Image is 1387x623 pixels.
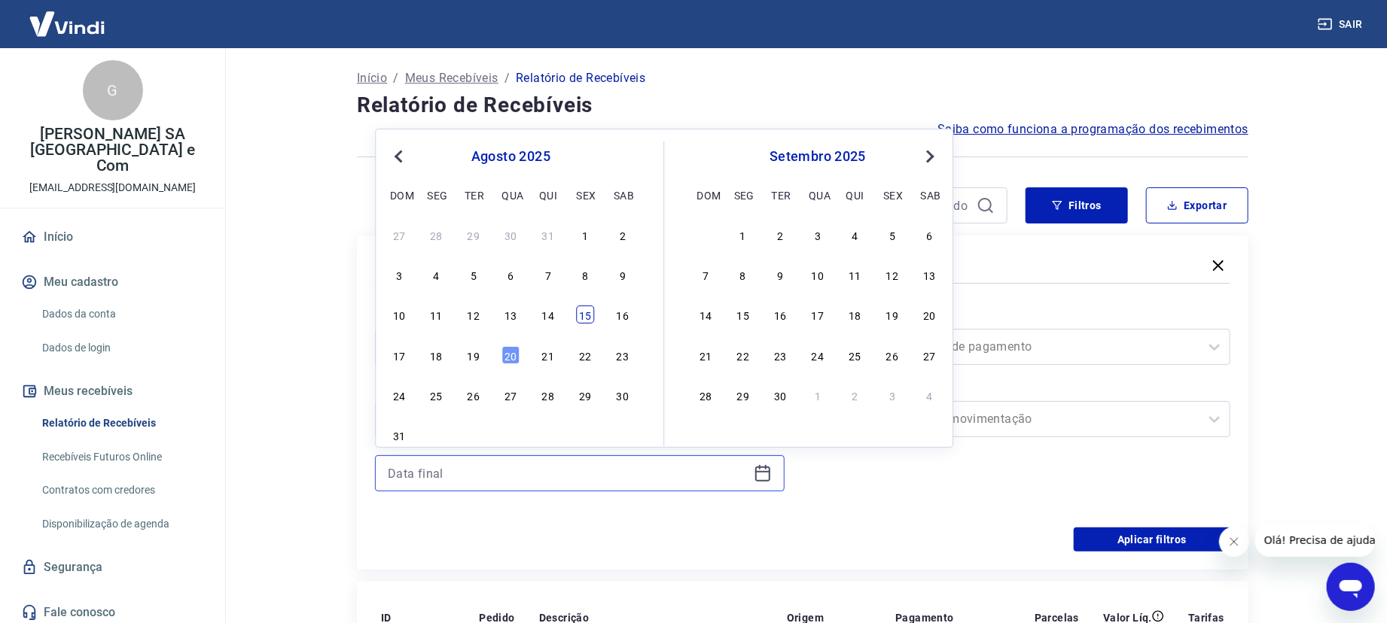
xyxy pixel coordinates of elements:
[516,69,645,87] p: Relatório de Recebíveis
[29,180,196,196] p: [EMAIL_ADDRESS][DOMAIN_NAME]
[357,90,1248,120] h4: Relatório de Recebíveis
[846,226,864,244] div: Choose quinta-feira, 4 de setembro de 2025
[614,226,632,244] div: Choose sábado, 2 de agosto de 2025
[937,120,1248,138] span: Saiba como funciona a programação dos recebimentos
[539,226,557,244] div: Choose quinta-feira, 31 de julho de 2025
[576,266,594,284] div: Choose sexta-feira, 8 de agosto de 2025
[1219,527,1249,557] iframe: Fechar mensagem
[1074,527,1230,552] button: Aplicar filtros
[539,305,557,324] div: Choose quinta-feira, 14 de agosto de 2025
[539,386,557,404] div: Choose quinta-feira, 28 de agosto de 2025
[576,386,594,404] div: Choose sexta-feira, 29 de agosto de 2025
[809,305,827,324] div: Choose quarta-feira, 17 de setembro de 2025
[809,346,827,364] div: Choose quarta-feira, 24 de setembro de 2025
[883,346,901,364] div: Choose sexta-feira, 26 de setembro de 2025
[809,226,827,244] div: Choose quarta-feira, 3 de setembro de 2025
[390,346,408,364] div: Choose domingo, 17 de agosto de 2025
[921,305,939,324] div: Choose sábado, 20 de setembro de 2025
[576,226,594,244] div: Choose sexta-feira, 1 de agosto de 2025
[390,386,408,404] div: Choose domingo, 24 de agosto de 2025
[809,266,827,284] div: Choose quarta-feira, 10 de setembro de 2025
[405,69,498,87] a: Meus Recebíveis
[846,305,864,324] div: Choose quinta-feira, 18 de setembro de 2025
[771,266,789,284] div: Choose terça-feira, 9 de setembro de 2025
[921,226,939,244] div: Choose sábado, 6 de setembro de 2025
[390,426,408,444] div: Choose domingo, 31 de agosto de 2025
[809,186,827,204] div: qua
[502,186,520,204] div: qua
[388,462,748,485] input: Data final
[695,223,941,406] div: month 2025-09
[505,69,510,87] p: /
[428,386,446,404] div: Choose segunda-feira, 25 de agosto de 2025
[357,69,387,87] p: Início
[734,186,752,204] div: seg
[697,305,715,324] div: Choose domingo, 14 de setembro de 2025
[388,223,633,446] div: month 2025-08
[428,426,446,444] div: Choose segunda-feira, 1 de setembro de 2025
[1146,187,1248,223] button: Exportar
[771,346,789,364] div: Choose terça-feira, 23 de setembro de 2025
[393,69,398,87] p: /
[428,226,446,244] div: Choose segunda-feira, 28 de julho de 2025
[614,305,632,324] div: Choose sábado, 16 de agosto de 2025
[389,147,407,166] button: Previous Month
[697,226,715,244] div: Choose domingo, 31 de agosto de 2025
[502,266,520,284] div: Choose quarta-feira, 6 de agosto de 2025
[771,226,789,244] div: Choose terça-feira, 2 de setembro de 2025
[502,426,520,444] div: Choose quarta-feira, 3 de setembro de 2025
[576,426,594,444] div: Choose sexta-feira, 5 de setembro de 2025
[83,60,143,120] div: G
[36,333,207,363] a: Dados de login
[18,1,116,47] img: Vindi
[539,266,557,284] div: Choose quinta-feira, 7 de agosto de 2025
[1026,187,1128,223] button: Filtros
[465,226,483,244] div: Choose terça-feira, 29 de julho de 2025
[428,266,446,284] div: Choose segunda-feira, 4 de agosto de 2025
[1327,563,1375,611] iframe: Botão para abrir a janela de mensagens
[465,186,483,204] div: ter
[846,266,864,284] div: Choose quinta-feira, 11 de setembro de 2025
[734,346,752,364] div: Choose segunda-feira, 22 de setembro de 2025
[18,220,207,254] a: Início
[771,186,789,204] div: ter
[614,346,632,364] div: Choose sábado, 23 de agosto de 2025
[18,266,207,299] button: Meu cadastro
[883,186,901,204] div: sex
[614,266,632,284] div: Choose sábado, 9 de agosto de 2025
[465,346,483,364] div: Choose terça-feira, 19 de agosto de 2025
[697,346,715,364] div: Choose domingo, 21 de setembro de 2025
[883,266,901,284] div: Choose sexta-feira, 12 de setembro de 2025
[771,386,789,404] div: Choose terça-feira, 30 de setembro de 2025
[824,308,1227,326] label: Forma de Pagamento
[883,305,901,324] div: Choose sexta-feira, 19 de setembro de 2025
[734,386,752,404] div: Choose segunda-feira, 29 de setembro de 2025
[1315,11,1369,38] button: Sair
[576,346,594,364] div: Choose sexta-feira, 22 de agosto de 2025
[771,305,789,324] div: Choose terça-feira, 16 de setembro de 2025
[428,305,446,324] div: Choose segunda-feira, 11 de agosto de 2025
[576,305,594,324] div: Choose sexta-feira, 15 de agosto de 2025
[465,426,483,444] div: Choose terça-feira, 2 de setembro de 2025
[697,266,715,284] div: Choose domingo, 7 de setembro de 2025
[36,475,207,506] a: Contratos com credores
[846,386,864,404] div: Choose quinta-feira, 2 de outubro de 2025
[36,299,207,330] a: Dados da conta
[502,346,520,364] div: Choose quarta-feira, 20 de agosto de 2025
[18,375,207,408] button: Meus recebíveis
[921,386,939,404] div: Choose sábado, 4 de outubro de 2025
[697,386,715,404] div: Choose domingo, 28 de setembro de 2025
[18,551,207,584] a: Segurança
[921,147,939,166] button: Next Month
[36,442,207,473] a: Recebíveis Futuros Online
[465,266,483,284] div: Choose terça-feira, 5 de agosto de 2025
[576,186,594,204] div: sex
[539,346,557,364] div: Choose quinta-feira, 21 de agosto de 2025
[614,186,632,204] div: sab
[734,226,752,244] div: Choose segunda-feira, 1 de setembro de 2025
[846,186,864,204] div: qui
[614,426,632,444] div: Choose sábado, 6 de setembro de 2025
[502,386,520,404] div: Choose quarta-feira, 27 de agosto de 2025
[846,346,864,364] div: Choose quinta-feira, 25 de setembro de 2025
[921,346,939,364] div: Choose sábado, 27 de setembro de 2025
